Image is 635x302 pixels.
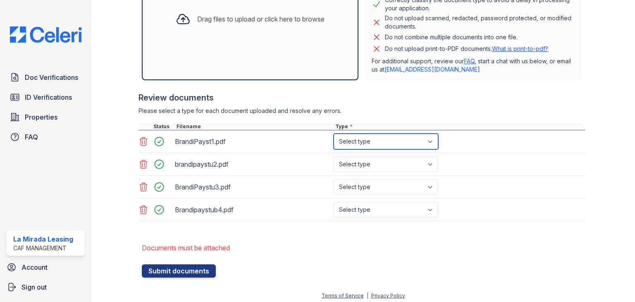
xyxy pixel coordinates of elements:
span: Account [21,262,48,272]
div: Please select a type for each document uploaded and resolve any errors. [138,107,585,115]
div: Drag files to upload or click here to browse [197,14,325,24]
li: Documents must be attached [142,240,585,256]
a: Terms of Service [322,292,364,299]
div: Brandipaystub4.pdf [175,203,330,216]
p: Do not upload print-to-PDF documents. [385,45,548,53]
span: ID Verifications [25,92,72,102]
a: Privacy Policy [371,292,405,299]
div: | [367,292,368,299]
p: For additional support, review our , start a chat with us below, or email us at [372,57,575,74]
div: La Mirada Leasing [13,234,73,244]
div: Filename [175,123,334,130]
span: FAQ [25,132,38,142]
a: What is print-to-pdf? [492,45,548,52]
a: Doc Verifications [7,69,85,86]
div: Do not upload scanned, redacted, password protected, or modified documents. [385,14,575,31]
div: brandipaystu2.pdf [175,158,330,171]
a: [EMAIL_ADDRESS][DOMAIN_NAME] [384,66,480,73]
a: Account [3,259,88,276]
a: Sign out [3,279,88,295]
span: Sign out [21,282,47,292]
a: FAQ [7,129,85,145]
div: BrandiPaystu3.pdf [175,180,330,194]
a: Properties [7,109,85,125]
a: FAQ [464,58,475,65]
div: Status [152,123,175,130]
img: CE_Logo_Blue-a8612792a0a2168367f1c8372b55b34899dd931a85d93a1a3d3e32e68fde9ad4.png [3,26,88,43]
button: Submit documents [142,264,216,278]
div: BrandiPayst1.pdf [175,135,330,148]
div: CAF Management [13,244,73,252]
span: Doc Verifications [25,72,78,82]
span: Properties [25,112,57,122]
div: Review documents [138,92,585,103]
div: Do not combine multiple documents into one file. [385,32,518,42]
div: Type [334,123,585,130]
a: ID Verifications [7,89,85,105]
